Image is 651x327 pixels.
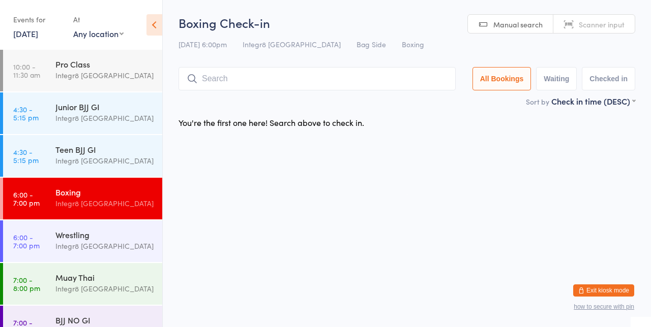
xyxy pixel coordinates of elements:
[357,39,386,49] span: Bag Side
[493,19,543,29] span: Manual search
[55,229,154,240] div: Wrestling
[179,14,635,31] h2: Boxing Check-in
[55,144,154,155] div: Teen BJJ GI
[13,148,39,164] time: 4:30 - 5:15 pm
[13,62,40,79] time: 10:00 - 11:30 am
[582,67,635,90] button: Checked in
[13,11,63,28] div: Events for
[73,28,124,39] div: Any location
[55,272,154,283] div: Muay Thai
[55,112,154,124] div: Integr8 [GEOGRAPHIC_DATA]
[55,198,154,209] div: Integr8 [GEOGRAPHIC_DATA]
[3,220,162,262] a: 6:00 -7:00 pmWrestlingIntegr8 [GEOGRAPHIC_DATA]
[3,135,162,177] a: 4:30 -5:15 pmTeen BJJ GIIntegr8 [GEOGRAPHIC_DATA]
[55,58,154,70] div: Pro Class
[55,283,154,295] div: Integr8 [GEOGRAPHIC_DATA]
[179,117,364,128] div: You're the first one here! Search above to check in.
[551,95,635,107] div: Check in time (DESC)
[55,240,154,252] div: Integr8 [GEOGRAPHIC_DATA]
[243,39,341,49] span: Integr8 [GEOGRAPHIC_DATA]
[3,263,162,305] a: 7:00 -8:00 pmMuay ThaiIntegr8 [GEOGRAPHIC_DATA]
[3,50,162,91] a: 10:00 -11:30 amPro ClassIntegr8 [GEOGRAPHIC_DATA]
[579,19,625,29] span: Scanner input
[13,276,40,292] time: 7:00 - 8:00 pm
[472,67,531,90] button: All Bookings
[73,11,124,28] div: At
[13,28,38,39] a: [DATE]
[55,70,154,81] div: Integr8 [GEOGRAPHIC_DATA]
[526,96,549,107] label: Sort by
[179,67,456,90] input: Search
[536,67,577,90] button: Waiting
[13,190,40,207] time: 6:00 - 7:00 pm
[13,105,39,121] time: 4:30 - 5:15 pm
[13,233,40,249] time: 6:00 - 7:00 pm
[55,155,154,167] div: Integr8 [GEOGRAPHIC_DATA]
[573,284,634,297] button: Exit kiosk mode
[55,101,154,112] div: Junior BJJ GI
[3,178,162,219] a: 6:00 -7:00 pmBoxingIntegr8 [GEOGRAPHIC_DATA]
[402,39,424,49] span: Boxing
[55,314,154,325] div: BJJ NO GI
[574,303,634,310] button: how to secure with pin
[55,186,154,198] div: Boxing
[3,92,162,134] a: 4:30 -5:15 pmJunior BJJ GIIntegr8 [GEOGRAPHIC_DATA]
[179,39,227,49] span: [DATE] 6:00pm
